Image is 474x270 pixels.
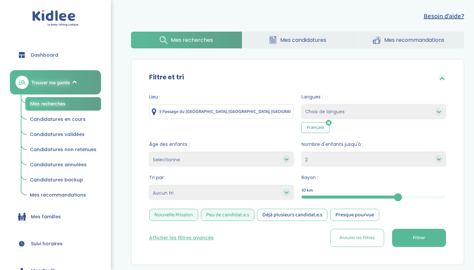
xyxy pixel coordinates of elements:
span: Trouver ma garde [31,79,70,86]
span: Mes recherches [171,36,213,44]
span: Mes recherches [30,101,66,106]
span: Candidatures en cours [30,116,86,122]
a: Mes recherches [131,32,242,48]
span: Filtrer [413,234,425,241]
span: Candidatures validées [30,131,85,138]
span: 10 km [302,187,313,194]
span: Mes recommandations [30,192,86,198]
div: Nouvelle Mission [149,209,198,221]
img: logo.svg [32,10,79,27]
span: Lieu : [149,94,294,100]
a: Candidatures annulées [25,159,101,171]
a: Mes recommandations [25,189,101,202]
span: Suivi horaires [31,240,63,247]
div: Presque pourvue [330,209,379,221]
a: Mes candidatures [242,32,353,48]
button: Besoin d'aide? [424,11,464,21]
span: Rayon : [302,174,446,181]
a: Mes familles [10,205,101,229]
a: Candidatures en cours [25,113,101,126]
span: Âge des enfants : [149,141,294,148]
button: Filtrer [392,229,446,247]
span: Tri par: [149,174,294,181]
span: Mes candidatures [280,36,326,44]
span: Nombre d'enfants jusqu'à : [302,141,446,148]
span: Mes familles [31,213,61,220]
span: Mes recommandations [384,36,444,44]
button: Afficher les filtres avancés [149,234,214,241]
span: Annuler les filtres [339,234,375,241]
span: Candidatures annulées [30,161,87,168]
span: Candidatures backup [30,176,83,183]
span: Candidatures non retenues [30,146,96,153]
span: Langues : [302,94,446,100]
div: Déjà plusieurs candidat.e.s [257,209,328,221]
a: Trouver ma garde [10,70,101,94]
a: Mes recherches [25,97,101,111]
input: Ville ou code postale [149,104,294,119]
a: Candidatures validées [25,128,101,141]
a: Candidatures non retenues [25,144,101,156]
button: Annuler les filtres [330,229,384,247]
a: Dashboard [10,43,101,67]
span: Dashboard [31,52,58,59]
a: Candidatures backup [25,174,101,186]
label: Filtre et tri [149,72,184,82]
div: Peu de candidat.e.s [201,209,254,221]
a: Mes recommandations [353,32,464,48]
span: Français [302,122,329,133]
a: Suivi horaires [10,232,101,256]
